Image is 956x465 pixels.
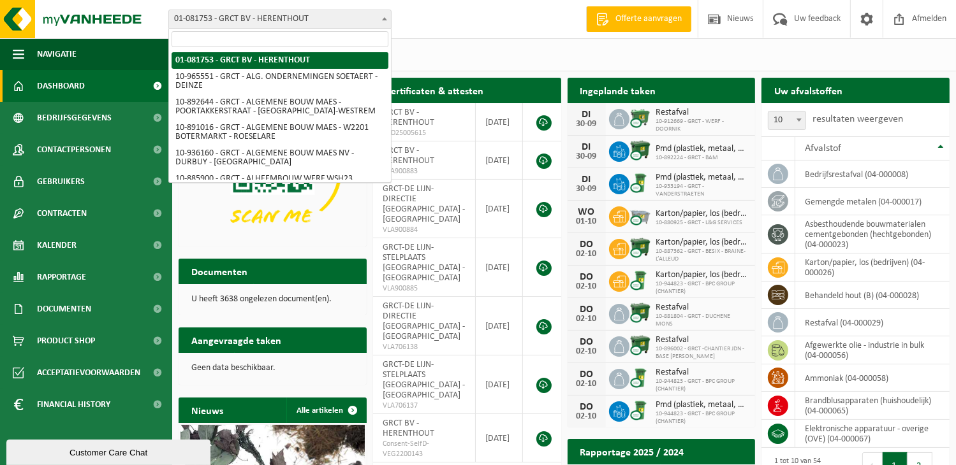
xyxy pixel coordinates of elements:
div: DO [574,272,599,282]
div: DO [574,304,599,315]
td: brandblusapparaten (huishoudelijk) (04-000065) [795,392,950,420]
span: VLA706137 [383,401,466,411]
img: WB-1100-CU [629,237,651,259]
div: 30-09 [574,152,599,161]
span: 10-944823 - GRCT - BPC GROUP (CHANTIER) [656,410,749,426]
span: Pmd (plastiek, metaal, drankkartons) (bedrijven) [656,173,749,183]
span: Contracten [37,197,87,229]
div: 02-10 [574,315,599,324]
h2: Ingeplande taken [568,78,669,103]
span: 10-881804 - GRCT - DUCHENE MONS [656,313,749,328]
span: Pmd (plastiek, metaal, drankkartons) (bedrijven) [656,144,749,154]
span: Kalender [37,229,77,261]
span: Acceptatievoorwaarden [37,357,140,389]
span: Restafval [656,335,749,345]
div: 30-09 [574,120,599,129]
span: GRCT-DE LIJN-DIRECTIE [GEOGRAPHIC_DATA] - [GEOGRAPHIC_DATA] [383,301,465,341]
a: Offerte aanvragen [586,6,691,32]
td: elektronische apparatuur - overige (OVE) (04-000067) [795,420,950,448]
span: 10-944823 - GRCT - BPC GROUP (CHANTIER) [656,378,749,393]
h2: Certificaten & attesten [373,78,496,103]
span: VLA900884 [383,225,466,235]
p: U heeft 3638 ongelezen document(en). [191,295,354,304]
span: 10-933194 - GRCT - VANDERSTRAETEN [656,183,749,198]
div: DO [574,337,599,347]
li: 10-936160 - GRCT - ALGEMENE BOUW MAES NV - DURBUY - [GEOGRAPHIC_DATA] [172,145,388,171]
div: 02-10 [574,282,599,291]
img: WB-0240-CU [629,367,651,389]
h2: Nieuws [179,397,236,422]
td: afgewerkte olie - industrie in bulk (04-000056) [795,336,950,364]
label: resultaten weergeven [813,114,903,124]
td: bedrijfsrestafval (04-000008) [795,161,950,188]
li: 10-891016 - GRCT - ALGEMENE BOUW MAES - W2201 BOTERMARKT - ROESELARE [172,120,388,145]
td: [DATE] [476,238,523,297]
li: 10-885900 - GRCT - ALHEEMBOUW WERF WSH23 AVELGEM - AVELGEM [172,171,388,196]
span: Bedrijfsgegevens [37,102,112,134]
span: GRCT BV - HERENTHOUT [383,418,434,438]
div: DO [574,240,599,250]
span: VLA900883 [383,166,466,176]
span: 10-944823 - GRCT - BPC GROUP (CHANTIER) [656,280,749,296]
div: WO [574,207,599,217]
img: WB-2500-CU [629,204,651,226]
td: [DATE] [476,297,523,355]
td: [DATE] [476,103,523,141]
span: 10 [768,111,806,130]
div: DI [574,175,599,185]
img: WB-0240-CU [629,269,651,291]
div: 02-10 [574,347,599,356]
span: Dashboard [37,70,85,102]
div: 02-10 [574,412,599,421]
span: Restafval [656,368,749,378]
h2: Aangevraagde taken [179,327,294,352]
span: Navigatie [37,38,77,70]
span: 10-880925 - GRCT - L&G SERVICES [656,219,749,227]
h2: Uw afvalstoffen [761,78,855,103]
div: DO [574,369,599,380]
div: 30-09 [574,185,599,194]
img: WB-1100-CU [629,334,651,356]
span: VLA706138 [383,342,466,352]
span: 10-887362 - GRCT - BESIX - BRAINE-L’ALLEUD [656,248,749,263]
td: restafval (04-000029) [795,309,950,336]
h2: Rapportage 2025 / 2024 [568,439,697,464]
td: [DATE] [476,180,523,238]
div: DO [574,402,599,412]
span: RED25005615 [383,128,466,138]
iframe: chat widget [6,437,213,465]
img: WB-0240-CU [629,399,651,421]
span: Pmd (plastiek, metaal, drankkartons) (bedrijven) [656,400,749,410]
div: DI [574,142,599,152]
td: karton/papier, los (bedrijven) (04-000026) [795,254,950,282]
span: Documenten [37,293,91,325]
span: 10-912669 - GRCT - WERF - DOORNIK [656,118,749,133]
span: Product Shop [37,325,95,357]
div: 02-10 [574,250,599,259]
div: DI [574,110,599,120]
span: Karton/papier, los (bedrijven) [656,270,749,280]
span: 10 [768,111,805,129]
td: [DATE] [476,414,523,462]
span: 01-081753 - GRCT BV - HERENTHOUT [168,10,392,29]
div: 02-10 [574,380,599,389]
span: Restafval [656,303,749,313]
img: WB-1100-CU [629,139,651,161]
img: WB-1100-CU [629,302,651,324]
span: Restafval [656,108,749,118]
li: 01-081753 - GRCT BV - HERENTHOUT [172,52,388,69]
span: 01-081753 - GRCT BV - HERENTHOUT [169,10,391,28]
div: 01-10 [574,217,599,226]
h2: Documenten [179,259,260,283]
span: Gebruikers [37,166,85,197]
a: Alle artikelen [286,397,365,423]
span: Afvalstof [805,143,841,154]
span: Karton/papier, los (bedrijven) [656,209,749,219]
p: Geen data beschikbaar. [191,364,354,373]
td: [DATE] [476,355,523,414]
td: [DATE] [476,141,523,180]
span: Offerte aanvragen [612,13,685,25]
img: WB-0240-CU [629,172,651,194]
span: VLA900885 [383,283,466,294]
